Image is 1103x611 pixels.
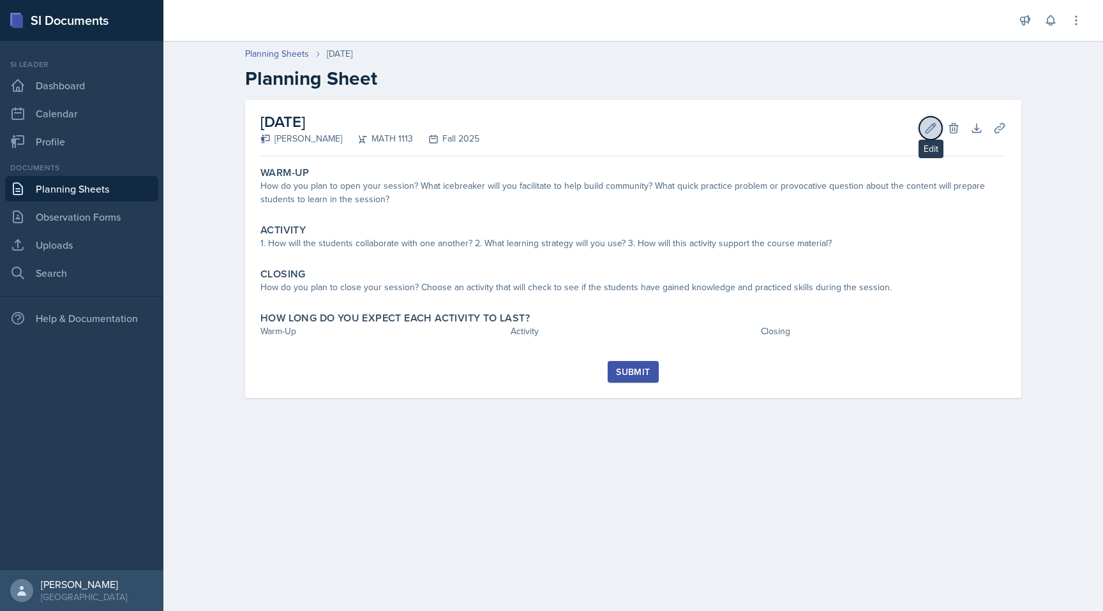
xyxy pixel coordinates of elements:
[260,325,506,338] div: Warm-Up
[260,132,342,145] div: [PERSON_NAME]
[413,132,479,145] div: Fall 2025
[608,361,658,383] button: Submit
[342,132,413,145] div: MATH 1113
[41,591,127,603] div: [GEOGRAPHIC_DATA]
[5,232,158,258] a: Uploads
[260,179,1006,206] div: How do you plan to open your session? What icebreaker will you facilitate to help build community...
[511,325,756,338] div: Activity
[260,268,306,281] label: Closing
[260,166,310,179] label: Warm-Up
[5,101,158,126] a: Calendar
[616,367,650,377] div: Submit
[260,281,1006,294] div: How do you plan to close your session? Choose an activity that will check to see if the students ...
[5,176,158,202] a: Planning Sheets
[761,325,1006,338] div: Closing
[5,204,158,230] a: Observation Forms
[260,224,306,237] label: Activity
[327,47,352,61] div: [DATE]
[260,312,530,325] label: How long do you expect each activity to last?
[260,110,479,133] h2: [DATE]
[5,260,158,286] a: Search
[5,305,158,331] div: Help & Documentation
[5,73,158,98] a: Dashboard
[41,578,127,591] div: [PERSON_NAME]
[919,117,942,140] button: Edit
[5,59,158,70] div: Si leader
[245,67,1021,90] h2: Planning Sheet
[245,47,309,61] a: Planning Sheets
[5,129,158,154] a: Profile
[260,237,1006,250] div: 1. How will the students collaborate with one another? 2. What learning strategy will you use? 3....
[5,162,158,173] div: Documents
